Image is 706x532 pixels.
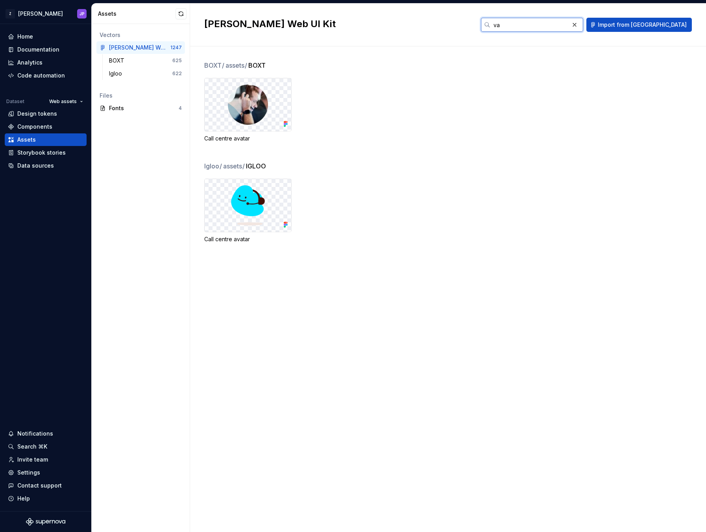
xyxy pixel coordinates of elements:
span: / [220,162,222,170]
a: Igloo622 [106,67,185,80]
div: Data sources [17,162,54,170]
a: Code automation [5,69,87,82]
div: 625 [172,57,182,64]
h2: [PERSON_NAME] Web UI Kit [204,18,471,30]
div: Dataset [6,98,24,105]
a: Storybook stories [5,146,87,159]
div: Call centre avatar [204,235,292,243]
a: [PERSON_NAME] Web UI Kit1247 [96,41,185,54]
span: / [222,61,224,69]
a: Components [5,120,87,133]
button: Web assets [46,96,87,107]
div: [PERSON_NAME] Web UI Kit [109,44,168,52]
div: Assets [17,136,36,144]
a: Invite team [5,453,87,466]
div: Assets [98,10,176,18]
button: Search ⌘K [5,440,87,453]
a: Design tokens [5,107,87,120]
a: BOXT625 [106,54,185,67]
span: assets [223,161,245,171]
div: 1247 [170,44,182,51]
div: Fonts [109,104,179,112]
div: Analytics [17,59,43,66]
div: Storybook stories [17,149,66,157]
button: Import from [GEOGRAPHIC_DATA] [586,18,692,32]
a: Settings [5,466,87,479]
div: Contact support [17,482,62,490]
span: IGLOO [246,161,266,171]
a: Fonts4 [96,102,185,115]
div: Documentation [17,46,59,54]
span: Import from [GEOGRAPHIC_DATA] [598,21,687,29]
a: Assets [5,133,87,146]
div: [PERSON_NAME] [18,10,63,18]
div: Notifications [17,430,53,438]
div: BOXT [109,57,128,65]
button: Help [5,492,87,505]
a: Home [5,30,87,43]
span: assets [225,61,248,70]
span: Igloo [204,161,222,171]
div: Invite team [17,456,48,464]
input: Search in assets... [490,18,569,32]
button: Contact support [5,479,87,492]
div: Code automation [17,72,65,79]
span: / [245,61,247,69]
div: Settings [17,469,40,477]
div: 4 [179,105,182,111]
div: Home [17,33,33,41]
span: / [242,162,245,170]
svg: Supernova Logo [26,518,65,526]
div: Vectors [100,31,182,39]
div: Help [17,495,30,502]
div: 622 [172,70,182,77]
a: Data sources [5,159,87,172]
div: Call centre avatar [204,135,292,142]
div: Files [100,92,182,100]
button: Notifications [5,427,87,440]
button: Z[PERSON_NAME]JP [2,5,90,22]
div: Components [17,123,52,131]
div: Search ⌘K [17,443,47,451]
a: Analytics [5,56,87,69]
span: BOXT [204,61,225,70]
span: BOXT [248,61,266,70]
div: Design tokens [17,110,57,118]
span: Web assets [49,98,77,105]
div: Igloo [109,70,125,78]
div: Z [6,9,15,18]
div: JP [79,11,85,17]
a: Documentation [5,43,87,56]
